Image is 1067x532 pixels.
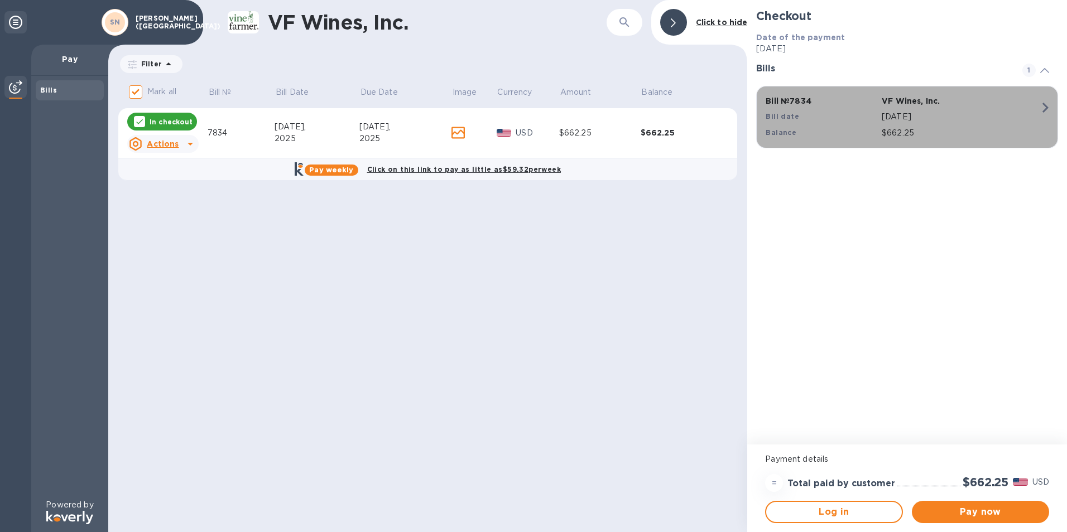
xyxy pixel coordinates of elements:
[208,127,275,139] div: 7834
[756,43,1058,55] p: [DATE]
[46,499,93,511] p: Powered by
[147,86,176,98] p: Mark all
[361,86,412,98] span: Due Date
[110,18,121,26] b: SN
[641,86,687,98] span: Balance
[40,86,57,94] b: Bills
[268,11,607,34] h1: VF Wines, Inc.
[40,54,99,65] p: Pay
[136,14,191,30] p: [PERSON_NAME] ([GEOGRAPHIC_DATA])
[756,86,1058,148] button: Bill №7834VF Wines, Inc.Bill date[DATE]Balance$662.25
[1013,478,1028,486] img: USD
[560,86,592,98] p: Amount
[309,166,353,174] b: Pay weekly
[150,117,193,127] p: In checkout
[912,501,1049,523] button: Pay now
[359,121,451,133] div: [DATE],
[765,501,902,523] button: Log in
[756,9,1058,23] h2: Checkout
[756,33,845,42] b: Date of the payment
[765,453,1049,465] p: Payment details
[359,133,451,144] div: 2025
[46,511,93,524] img: Logo
[766,128,796,137] b: Balance
[516,127,559,139] p: USD
[560,86,606,98] span: Amount
[882,95,993,107] p: VF Wines, Inc.
[921,505,1040,519] span: Pay now
[209,86,232,98] p: Bill №
[209,86,246,98] span: Bill №
[963,475,1008,489] h2: $662.25
[497,86,532,98] p: Currency
[137,59,162,69] p: Filter
[1032,476,1049,488] p: USD
[453,86,477,98] p: Image
[275,133,359,144] div: 2025
[765,474,783,492] div: =
[1022,64,1036,77] span: 1
[787,478,895,489] h3: Total paid by customer
[275,121,359,133] div: [DATE],
[766,112,799,120] b: Bill date
[882,127,1040,139] p: $662.25
[641,86,672,98] p: Balance
[361,86,398,98] p: Due Date
[756,64,1009,74] h3: Bills
[367,165,561,173] b: Click on this link to pay as little as $59.32 per week
[559,127,641,139] div: $662.25
[766,95,877,107] p: Bill № 7834
[276,86,323,98] span: Bill Date
[775,505,892,519] span: Log in
[882,111,1040,123] p: [DATE]
[147,139,179,148] u: Actions
[497,129,512,137] img: USD
[276,86,309,98] p: Bill Date
[696,18,748,27] b: Click to hide
[641,127,722,138] div: $662.25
